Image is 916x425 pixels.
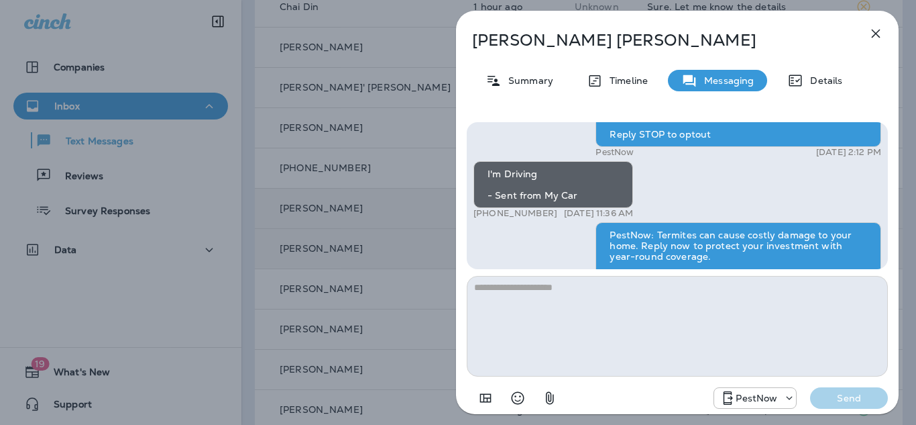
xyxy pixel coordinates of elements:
p: PestNow [736,393,777,404]
p: Timeline [603,75,648,86]
p: [PERSON_NAME] [PERSON_NAME] [472,31,838,50]
button: Select an emoji [504,385,531,412]
div: +1 (703) 691-5149 [714,390,796,406]
button: Add in a premade template [472,385,499,412]
div: PestNow: Termites can cause costly damage to your home. Reply now to protect your investment with... [595,222,881,323]
p: [DATE] 11:36 AM [564,208,633,219]
p: [DATE] 2:12 PM [816,147,881,158]
p: Messaging [697,75,754,86]
p: Details [803,75,842,86]
p: [PHONE_NUMBER] [473,208,557,219]
div: I'm Driving - Sent from My Car [473,161,633,208]
p: Summary [502,75,553,86]
p: PestNow [595,147,634,158]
